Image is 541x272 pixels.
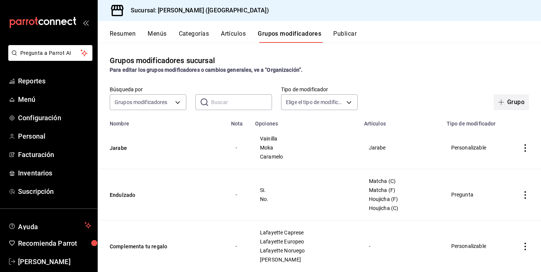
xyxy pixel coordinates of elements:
[369,187,433,193] span: Matcha (F)
[369,242,433,250] div: -
[98,116,227,127] th: Nombre
[442,127,509,169] td: Personalizable
[281,87,358,92] label: Tipo de modificador
[521,191,529,199] button: actions
[260,230,350,235] span: Lafayette Caprese
[369,178,433,184] span: Matcha (C)
[251,116,360,127] th: Opciones
[83,20,89,26] button: open_drawer_menu
[8,45,92,61] button: Pregunta a Parrot AI
[110,243,200,250] button: Complementa tu regalo
[369,206,433,211] span: Houjicha (C)
[227,116,251,127] th: Nota
[442,221,509,272] td: Personalizable
[494,94,529,110] button: Grupo
[442,116,509,127] th: Tipo de modificador
[115,98,168,106] span: Grupos modificadores
[260,145,350,150] span: Moka
[442,169,509,221] td: Pregunta
[360,116,442,127] th: Artículos
[221,30,246,43] button: Artículos
[179,30,209,43] button: Categorías
[211,95,272,110] input: Buscar
[18,94,91,104] span: Menú
[260,196,350,202] span: No.
[18,131,91,141] span: Personal
[110,191,200,199] button: Endulzado
[333,30,357,43] button: Publicar
[521,144,529,152] button: actions
[18,238,91,248] span: Recomienda Parrot
[227,127,251,169] td: -
[227,169,251,221] td: -
[148,30,166,43] button: Menús
[125,6,269,15] h3: Sucursal: [PERSON_NAME] ([GEOGRAPHIC_DATA])
[286,98,344,106] span: Elige el tipo de modificador
[18,257,91,267] span: [PERSON_NAME]
[18,76,91,86] span: Reportes
[260,248,350,253] span: Lafayette Noruego
[260,136,350,141] span: Vainilla
[110,67,302,73] strong: Para editar los grupos modificadores o cambios generales, ve a “Organización”.
[260,154,350,159] span: Caramelo
[5,54,92,62] a: Pregunta a Parrot AI
[110,30,136,43] button: Resumen
[369,145,433,150] span: Jarabe
[110,144,200,152] button: Jarabe
[18,150,91,160] span: Facturación
[20,49,81,57] span: Pregunta a Parrot AI
[18,113,91,123] span: Configuración
[110,30,541,43] div: navigation tabs
[260,187,350,193] span: Si.
[110,55,215,66] div: Grupos modificadores sucursal
[521,243,529,250] button: actions
[18,186,91,196] span: Suscripción
[227,221,251,272] td: -
[18,221,82,230] span: Ayuda
[258,30,321,43] button: Grupos modificadores
[18,168,91,178] span: Inventarios
[260,257,350,262] span: [PERSON_NAME]
[369,196,433,202] span: Houjicha (F)
[110,87,186,92] label: Búsqueda por
[260,239,350,244] span: Lafayette Europeo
